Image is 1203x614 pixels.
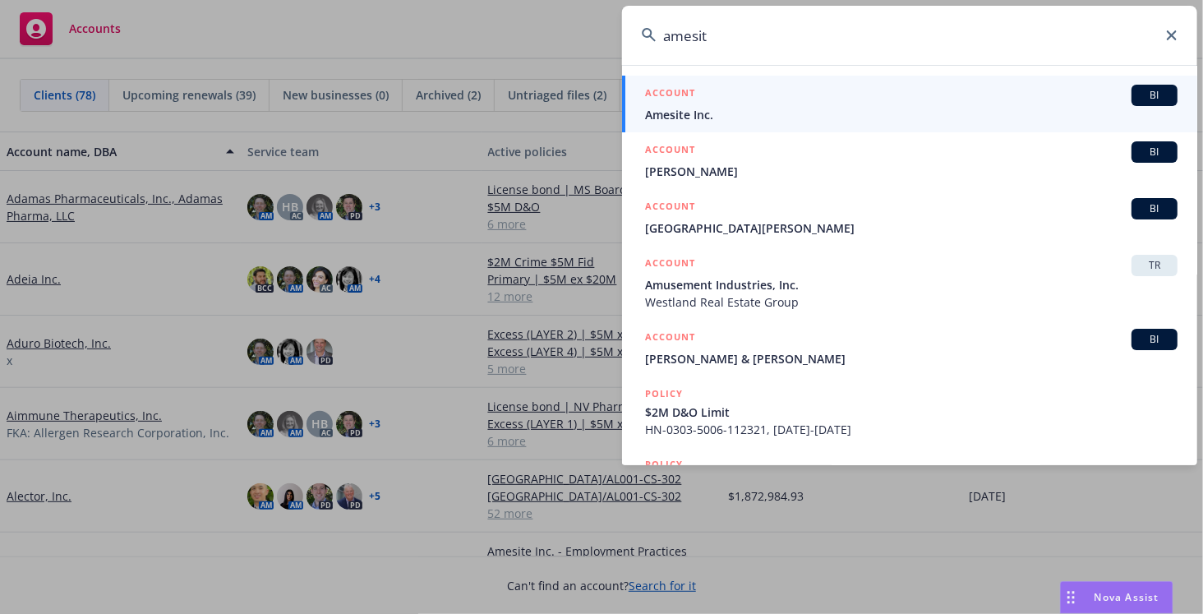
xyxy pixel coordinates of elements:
span: BI [1138,88,1171,103]
h5: ACCOUNT [645,141,695,161]
a: ACCOUNTBI[PERSON_NAME] & [PERSON_NAME] [622,320,1197,376]
span: BI [1138,145,1171,159]
button: Nova Assist [1060,581,1173,614]
span: Amesite Inc. [645,106,1178,123]
h5: ACCOUNT [645,198,695,218]
span: Amusement Industries, Inc. [645,276,1178,293]
div: Drag to move [1061,582,1081,613]
a: POLICY$2M D&O LimitHN-0303-5006-112321, [DATE]-[DATE] [622,376,1197,447]
input: Search... [622,6,1197,65]
span: [PERSON_NAME] [645,163,1178,180]
a: ACCOUNTBIAmesite Inc. [622,76,1197,132]
span: [PERSON_NAME] & [PERSON_NAME] [645,350,1178,367]
span: HN-0303-5006-112321, [DATE]-[DATE] [645,421,1178,438]
h5: ACCOUNT [645,85,695,104]
span: Nova Assist [1095,590,1159,604]
a: POLICY [622,447,1197,518]
span: BI [1138,332,1171,347]
h5: ACCOUNT [645,255,695,275]
span: BI [1138,201,1171,216]
h5: ACCOUNT [645,329,695,349]
span: $2M D&O Limit [645,404,1178,421]
a: ACCOUNTBI[GEOGRAPHIC_DATA][PERSON_NAME] [622,189,1197,246]
span: TR [1138,258,1171,273]
a: ACCOUNTBI[PERSON_NAME] [622,132,1197,189]
span: [GEOGRAPHIC_DATA][PERSON_NAME] [645,219,1178,237]
span: Westland Real Estate Group [645,293,1178,311]
h5: POLICY [645,385,683,402]
h5: POLICY [645,456,683,473]
a: ACCOUNTTRAmusement Industries, Inc.Westland Real Estate Group [622,246,1197,320]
